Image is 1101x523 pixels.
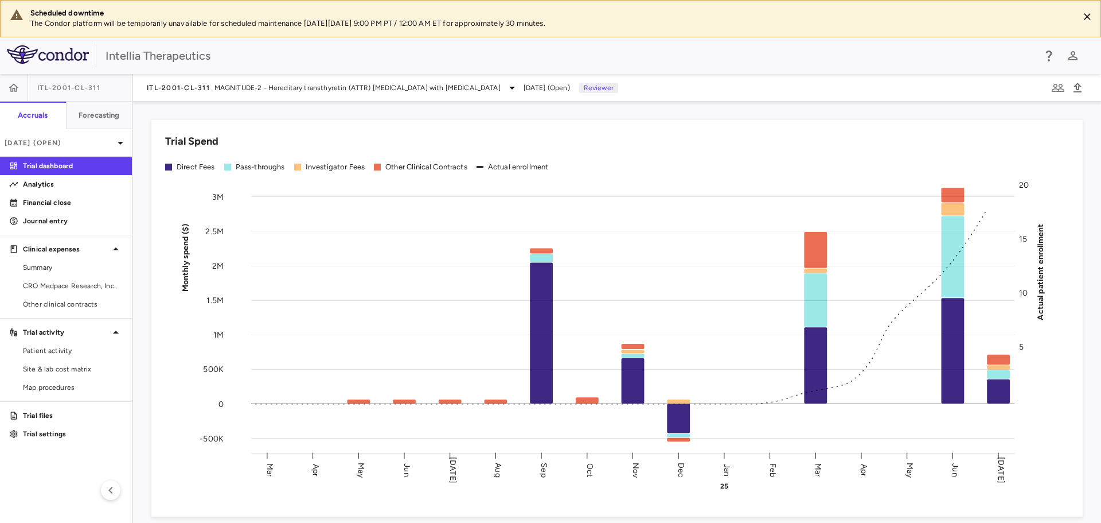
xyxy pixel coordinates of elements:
[79,110,120,121] h6: Forecasting
[585,463,595,476] text: Oct
[23,327,109,338] p: Trial activity
[23,197,123,208] p: Financial close
[106,47,1034,64] div: Intellia Therapeutics
[30,18,1069,29] p: The Condor platform will be temporarily unavailable for scheduled maintenance [DATE][DATE] 9:00 P...
[1079,8,1096,25] button: Close
[23,346,123,356] span: Patient activity
[631,462,641,478] text: Nov
[676,462,686,477] text: Dec
[1019,342,1024,352] tspan: 5
[488,162,549,172] div: Actual enrollment
[23,382,123,393] span: Map procedures
[265,463,275,476] text: Mar
[218,399,224,409] tspan: 0
[859,463,869,476] text: Apr
[23,179,123,189] p: Analytics
[236,162,285,172] div: Pass-throughs
[311,463,321,476] text: Apr
[23,262,123,273] span: Summary
[448,457,458,483] text: [DATE]
[165,134,218,149] h6: Trial Spend
[539,463,549,477] text: Sep
[950,463,960,476] text: Jun
[206,296,224,305] tspan: 1.5M
[23,364,123,374] span: Site & lab cost matrix
[200,433,224,443] tspan: -500K
[402,463,412,476] text: Jun
[213,330,224,340] tspan: 1M
[996,457,1006,483] text: [DATE]
[23,161,123,171] p: Trial dashboard
[493,463,503,477] text: Aug
[5,138,114,148] p: [DATE] (Open)
[356,462,366,478] text: May
[905,462,915,478] text: May
[23,299,123,309] span: Other clinical contracts
[203,365,224,374] tspan: 500K
[1019,234,1027,244] tspan: 15
[212,192,224,202] tspan: 3M
[7,45,89,64] img: logo-full-SnFGN8VE.png
[18,110,48,121] h6: Accruals
[1019,288,1028,298] tspan: 10
[23,429,123,439] p: Trial settings
[722,463,732,476] text: Jan
[1036,223,1045,320] tspan: Actual patient enrollment
[181,223,190,292] tspan: Monthly spend ($)
[147,83,210,92] span: ITL-2001-CL-311
[579,83,618,93] p: Reviewer
[23,244,109,254] p: Clinical expenses
[205,226,224,236] tspan: 2.5M
[30,8,1069,18] div: Scheduled downtime
[214,83,501,93] span: MAGNITUDE-2 - Hereditary transthyretin (ATTR) [MEDICAL_DATA] with [MEDICAL_DATA]
[177,162,215,172] div: Direct Fees
[37,83,100,92] span: ITL-2001-CL-311
[768,463,778,476] text: Feb
[212,261,224,270] tspan: 2M
[23,410,123,421] p: Trial files
[720,482,728,490] text: 25
[1019,180,1029,190] tspan: 20
[306,162,365,172] div: Investigator Fees
[23,281,123,291] span: CRO Medpace Research, Inc.
[813,463,823,476] text: Mar
[524,83,570,93] span: [DATE] (Open)
[385,162,467,172] div: Other Clinical Contracts
[23,216,123,226] p: Journal entry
